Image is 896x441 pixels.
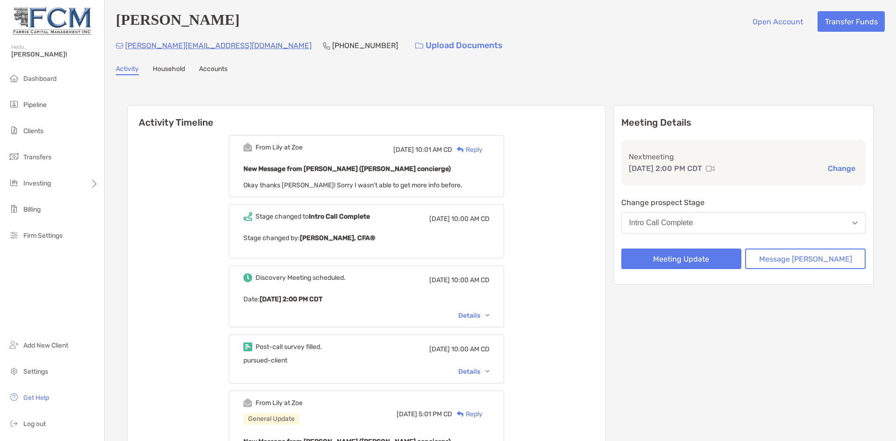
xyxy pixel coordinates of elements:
[11,4,93,37] img: Zoe Logo
[451,215,490,223] span: 10:00 AM CD
[128,106,605,128] h6: Activity Timeline
[243,143,252,152] img: Event icon
[243,398,252,407] img: Event icon
[243,181,462,189] span: Okay thanks [PERSON_NAME]! Sorry I wasn't able to get more info before.
[332,40,398,51] p: [PHONE_NUMBER]
[243,356,287,364] span: pursued-client
[429,345,450,353] span: [DATE]
[621,249,742,269] button: Meeting Update
[629,219,693,227] div: Intro Call Complete
[23,101,47,109] span: Pipeline
[256,274,346,282] div: Discovery Meeting scheduled.
[415,43,423,49] img: button icon
[629,163,702,174] p: [DATE] 2:00 PM CDT
[243,232,490,244] p: Stage changed by:
[8,125,20,136] img: clients icon
[621,212,866,234] button: Intro Call Complete
[243,212,252,221] img: Event icon
[260,295,322,303] b: [DATE] 2:00 PM CDT
[243,342,252,351] img: Event icon
[23,232,63,240] span: Firm Settings
[256,343,322,351] div: Post-call survey filled.
[818,11,885,32] button: Transfer Funds
[419,410,452,418] span: 5:01 PM CD
[629,151,859,163] p: Next meeting
[429,215,450,223] span: [DATE]
[621,117,866,128] p: Meeting Details
[8,418,20,429] img: logout icon
[323,42,330,50] img: Phone Icon
[243,413,299,425] div: General Update
[8,151,20,162] img: transfers icon
[116,43,123,49] img: Email Icon
[243,273,252,282] img: Event icon
[409,36,509,56] a: Upload Documents
[706,165,714,172] img: communication type
[393,146,414,154] span: [DATE]
[621,197,866,208] p: Change prospect Stage
[11,50,99,58] span: [PERSON_NAME]!
[825,164,858,173] button: Change
[8,177,20,188] img: investing icon
[8,339,20,350] img: add_new_client icon
[451,345,490,353] span: 10:00 AM CD
[458,368,490,376] div: Details
[452,145,483,155] div: Reply
[745,11,810,32] button: Open Account
[397,410,417,418] span: [DATE]
[8,229,20,241] img: firm-settings icon
[457,147,464,153] img: Reply icon
[116,65,139,75] a: Activity
[125,40,312,51] p: [PERSON_NAME][EMAIL_ADDRESS][DOMAIN_NAME]
[8,203,20,214] img: billing icon
[485,314,490,317] img: Chevron icon
[23,127,43,135] span: Clients
[300,234,375,242] b: [PERSON_NAME], CFA®
[153,65,185,75] a: Household
[23,341,68,349] span: Add New Client
[243,165,451,173] b: New Message from [PERSON_NAME] ([PERSON_NAME] concierge)
[256,399,303,407] div: From Lily at Zoe
[429,276,450,284] span: [DATE]
[23,179,51,187] span: Investing
[23,368,48,376] span: Settings
[256,143,303,151] div: From Lily at Zoe
[8,72,20,84] img: dashboard icon
[8,365,20,377] img: settings icon
[23,75,57,83] span: Dashboard
[745,249,866,269] button: Message [PERSON_NAME]
[8,391,20,403] img: get-help icon
[23,153,51,161] span: Transfers
[485,370,490,373] img: Chevron icon
[243,293,490,305] p: Date :
[415,146,452,154] span: 10:01 AM CD
[309,213,370,220] b: Intro Call Complete
[199,65,228,75] a: Accounts
[23,394,49,402] span: Get Help
[23,206,41,213] span: Billing
[116,11,240,32] h4: [PERSON_NAME]
[8,99,20,110] img: pipeline icon
[451,276,490,284] span: 10:00 AM CD
[452,409,483,419] div: Reply
[256,213,370,220] div: Stage changed to
[458,312,490,320] div: Details
[457,411,464,417] img: Reply icon
[23,420,46,428] span: Log out
[852,221,858,225] img: Open dropdown arrow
